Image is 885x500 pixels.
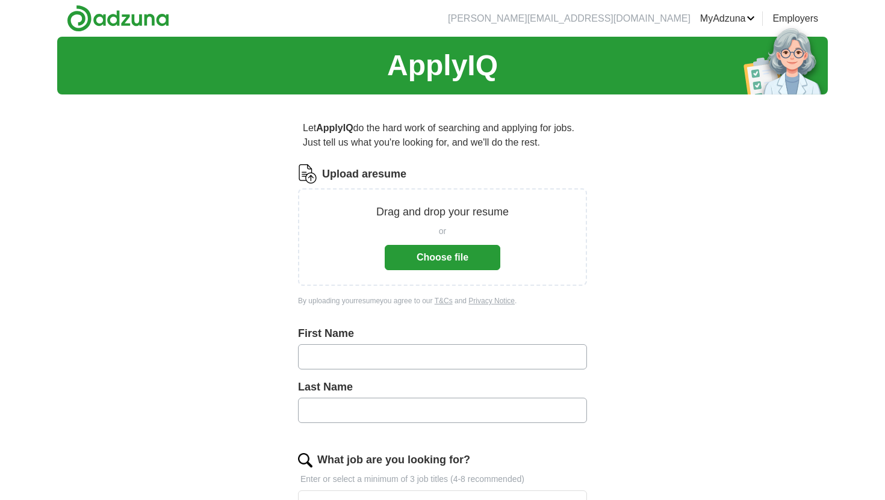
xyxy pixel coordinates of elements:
a: T&Cs [435,297,453,305]
span: or [439,225,446,238]
strong: ApplyIQ [316,123,353,133]
div: By uploading your resume you agree to our and . [298,295,587,306]
li: [PERSON_NAME][EMAIL_ADDRESS][DOMAIN_NAME] [448,11,691,26]
a: MyAdzuna [700,11,756,26]
button: Choose file [385,245,500,270]
img: search.png [298,453,312,468]
p: Let do the hard work of searching and applying for jobs. Just tell us what you're looking for, an... [298,116,587,155]
label: First Name [298,326,587,342]
label: Upload a resume [322,166,406,182]
img: CV Icon [298,164,317,184]
p: Drag and drop your resume [376,204,509,220]
img: Adzuna logo [67,5,169,32]
p: Enter or select a minimum of 3 job titles (4-8 recommended) [298,473,587,486]
a: Privacy Notice [468,297,515,305]
label: What job are you looking for? [317,452,470,468]
a: Employers [772,11,818,26]
label: Last Name [298,379,587,395]
h1: ApplyIQ [387,44,498,87]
